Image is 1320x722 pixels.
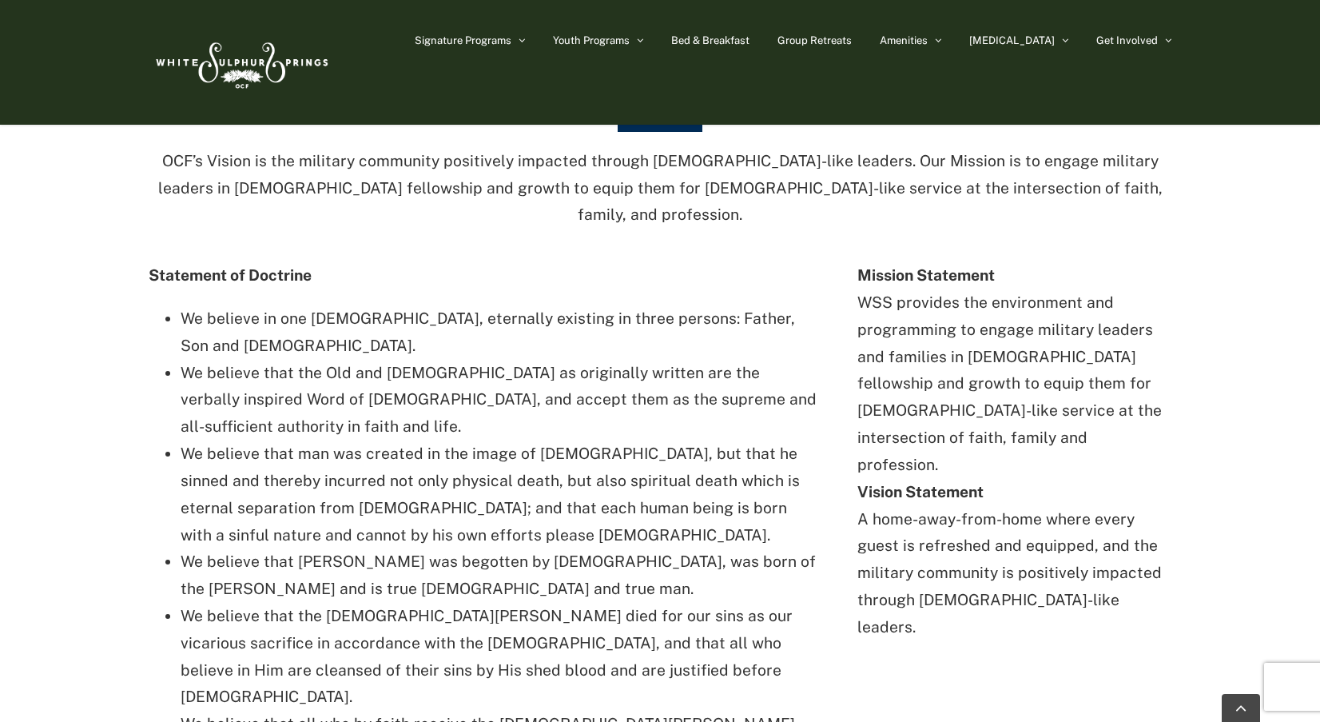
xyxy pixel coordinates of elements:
span: Amenities [880,35,928,46]
img: White Sulphur Springs Logo [149,25,332,100]
span: Youth Programs [553,35,630,46]
strong: Statement of Doctrine [149,266,312,284]
li: We believe that man was created in the image of [DEMOGRAPHIC_DATA], but that he sinned and thereb... [181,441,817,548]
li: We believe that [PERSON_NAME] was begotten by [DEMOGRAPHIC_DATA], was born of the [PERSON_NAME] a... [181,548,817,603]
span: Get Involved [1096,35,1158,46]
li: We believe that the [DEMOGRAPHIC_DATA][PERSON_NAME] died for our sins as our vicarious sacrifice ... [181,603,817,711]
span: [MEDICAL_DATA] [969,35,1055,46]
p: WSS provides the environment and programming to engage military leaders and families in [DEMOGRAP... [857,262,1171,640]
strong: Mission Statement [857,266,995,284]
span: Group Retreats [777,35,852,46]
span: Bed & Breakfast [671,35,749,46]
p: OCF’s Vision is the military community positively impacted through [DEMOGRAPHIC_DATA]-like leader... [149,148,1171,229]
li: We believe that the Old and [DEMOGRAPHIC_DATA] as originally written are the verbally inspired Wo... [181,360,817,441]
li: We believe in one [DEMOGRAPHIC_DATA], eternally existing in three persons: Father, Son and [DEMOG... [181,305,817,360]
span: Signature Programs [415,35,511,46]
strong: Vision Statement [857,483,984,501]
